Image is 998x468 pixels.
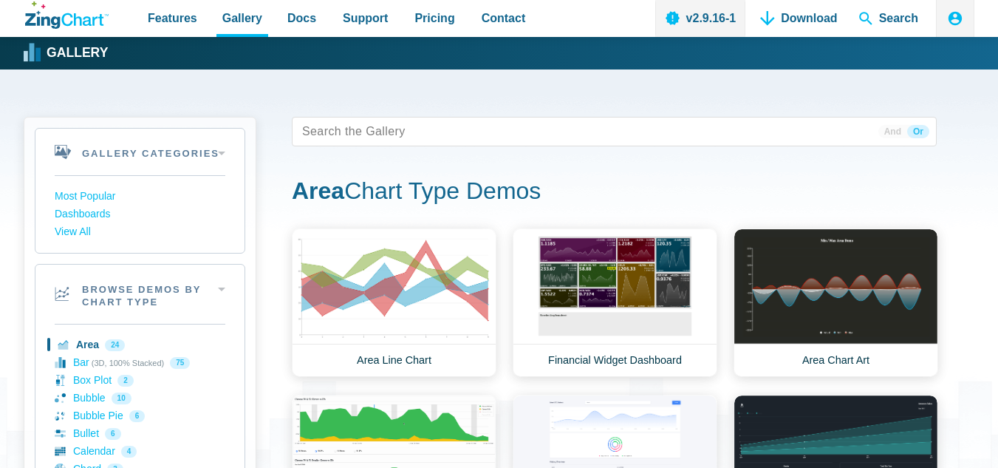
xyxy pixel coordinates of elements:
[55,188,225,206] a: Most Popular
[292,228,496,377] a: Area Line Chart
[25,1,109,29] a: ZingChart Logo. Click to return to the homepage
[47,47,108,60] strong: Gallery
[148,8,197,28] span: Features
[35,129,245,175] h2: Gallery Categories
[343,8,388,28] span: Support
[292,176,937,209] h1: Chart Type Demos
[907,125,929,138] span: Or
[878,125,907,138] span: And
[222,8,262,28] span: Gallery
[292,177,344,204] strong: Area
[734,228,938,377] a: Area Chart Art
[513,228,717,377] a: Financial Widget Dashboard
[35,265,245,324] h2: Browse Demos By Chart Type
[55,223,225,241] a: View All
[482,8,526,28] span: Contact
[25,42,108,64] a: Gallery
[414,8,454,28] span: Pricing
[55,206,225,223] a: Dashboards
[287,8,316,28] span: Docs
